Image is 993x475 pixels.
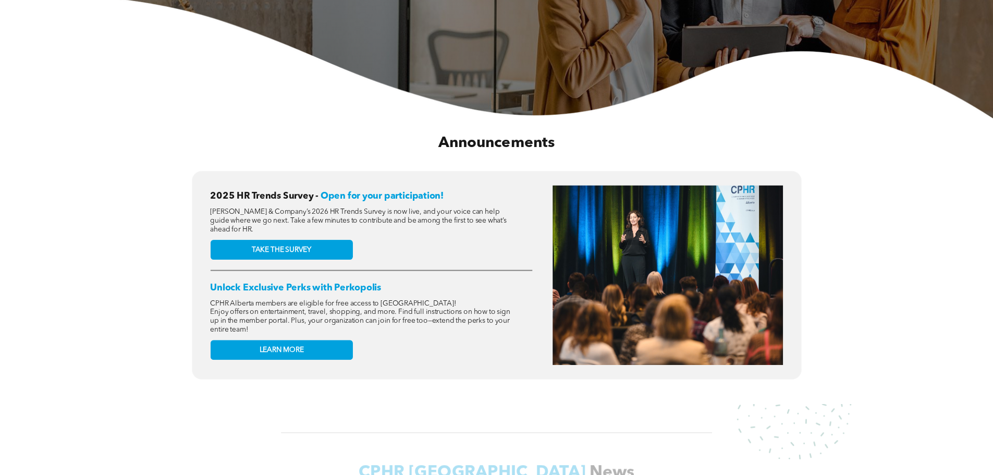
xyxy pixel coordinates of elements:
span: Unlock Exclusive Perks with Perkopolis [210,283,381,293]
span: Announcements [438,136,555,150]
span: 2025 HR Trends Survey - [210,191,318,201]
span: CPHR Alberta members are eligible for free access to [GEOGRAPHIC_DATA]! [210,300,456,307]
a: TAKE THE SURVEY [210,240,352,260]
span: [PERSON_NAME] & Company’s 2026 HR Trends Survey is now live, and your voice can help guide where ... [210,208,507,233]
span: TAKE THE SURVEY [252,246,311,254]
a: LEARN MORE [210,340,352,360]
span: Open for your participation! [321,191,444,201]
span: LEARN MORE [260,346,304,355]
span: Enjoy offers on entertainment, travel, shopping, and more. Find full instructions on how to sign ... [210,308,510,333]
